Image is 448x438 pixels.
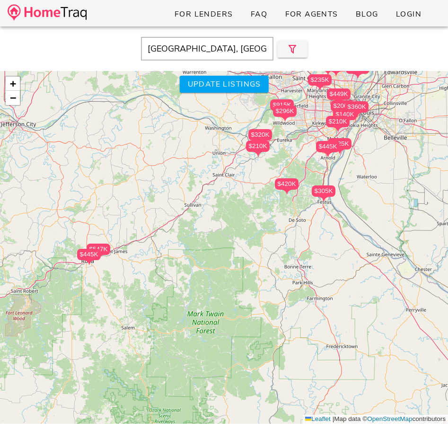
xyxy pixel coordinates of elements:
[280,117,290,122] img: triPin.png
[315,86,325,91] img: triPin.png
[308,74,332,91] div: $235K
[312,185,335,197] div: $305K
[270,99,294,111] div: $915K
[326,116,350,132] div: $210K
[87,244,110,260] div: $547K
[246,140,270,152] div: $210K
[327,88,351,105] div: $449K
[250,9,268,19] span: FAQ
[84,260,94,265] img: triPin.png
[174,9,233,19] span: For Lenders
[333,109,357,125] div: $140K
[6,77,20,91] a: Zoom in
[6,91,20,105] a: Zoom out
[187,79,261,89] span: Update listings
[179,76,268,93] button: Update listings
[353,74,363,79] img: triPin.png
[331,100,354,117] div: $200K
[346,62,369,79] div: $120K
[305,415,331,422] a: Leaflet
[319,197,329,202] img: triPin.png
[141,37,273,61] input: Enter Your Address, Zipcode or City & State
[355,9,378,19] span: Blog
[10,78,16,89] span: +
[282,190,292,195] img: triPin.png
[345,101,369,113] div: $360K
[8,4,87,21] img: desktop-logo.34a1112.png
[253,152,263,157] img: triPin.png
[345,101,369,118] div: $360K
[323,70,333,76] img: triPin.png
[328,138,351,155] div: $225K
[273,105,297,122] div: $296K
[308,74,332,86] div: $235K
[401,393,448,438] iframe: Chat Widget
[367,415,412,422] a: OpenStreetMap
[277,6,345,23] a: For Agents
[270,99,294,116] div: $915K
[326,116,350,127] div: $210K
[316,141,340,152] div: $445K
[335,149,345,155] img: triPin.png
[316,141,340,158] div: $445K
[273,105,297,117] div: $296K
[167,6,241,23] a: For Lenders
[303,415,448,424] div: Map data © contributors
[243,6,275,23] a: FAQ
[388,6,429,23] a: Login
[275,178,299,190] div: $420K
[87,244,110,255] div: $547K
[333,127,343,132] img: triPin.png
[323,152,333,158] img: triPin.png
[331,71,341,77] img: triPin.png
[10,92,16,104] span: −
[246,140,270,157] div: $210K
[275,178,299,195] div: $420K
[348,6,386,23] a: Blog
[328,138,351,149] div: $225K
[77,249,101,265] div: $445K
[324,60,348,77] div: $140K
[395,9,422,19] span: Login
[331,100,354,112] div: $200K
[352,113,362,118] img: triPin.png
[312,185,335,202] div: $305K
[248,129,272,140] div: $320K
[327,88,351,100] div: $449K
[77,249,101,260] div: $445K
[333,109,357,120] div: $140K
[284,9,338,19] span: For Agents
[248,129,272,146] div: $320K
[333,415,334,422] span: |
